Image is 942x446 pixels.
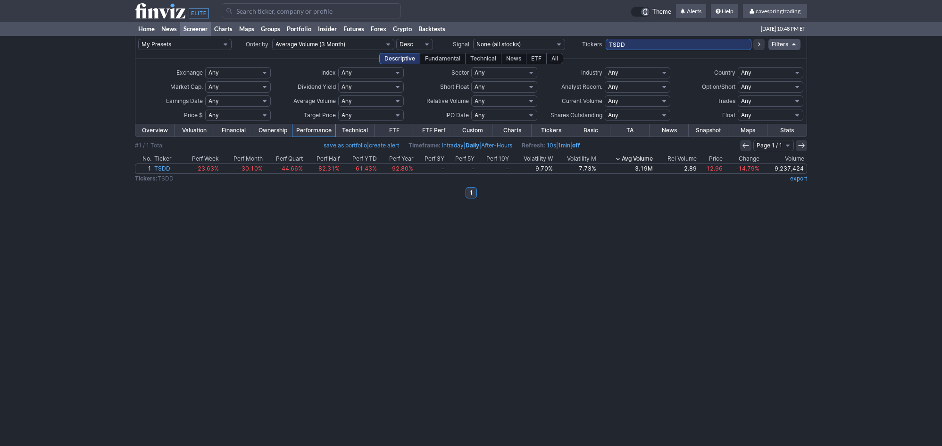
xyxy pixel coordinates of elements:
[180,154,220,163] th: Perf Week
[466,187,477,198] a: 1
[184,111,203,119] span: Price $
[476,164,510,173] a: -
[714,69,735,76] span: Country
[689,124,728,137] a: Snapshot
[547,142,556,149] a: 10s
[735,165,759,172] span: -14.79%
[390,22,415,36] a: Crypto
[135,154,153,163] th: No.
[440,83,469,90] span: Short Float
[722,111,735,119] span: Float
[415,164,445,173] a: -
[526,53,547,64] div: ETF
[170,83,203,90] span: Market Cap.
[239,165,263,172] span: -30.10%
[415,22,449,36] a: Backtests
[598,154,654,163] th: Avg Volume
[470,187,473,198] b: 1
[298,83,336,90] span: Dividend Yield
[702,83,735,90] span: Option/Short
[258,22,283,36] a: Groups
[756,8,800,15] span: cavespringtrading
[264,164,305,173] a: -44.66%
[546,53,563,64] div: All
[176,69,203,76] span: Exchange
[211,22,236,36] a: Charts
[414,124,453,137] a: ETF Perf
[768,39,800,50] a: Filters
[550,111,602,119] span: Shares Outstanding
[375,124,414,137] a: ETF
[153,154,180,163] th: Ticker
[554,154,598,163] th: Volatility M
[293,97,336,104] span: Average Volume
[195,165,219,172] span: -23.63%
[724,164,761,173] a: -14.79%
[135,124,175,137] a: Overview
[180,22,211,36] a: Screener
[532,124,571,137] a: Tickers
[522,141,580,150] span: | |
[571,124,610,137] a: Basic
[761,22,805,36] span: [DATE] 10:48 PM ET
[166,97,203,104] span: Earnings Date
[324,141,399,150] span: |
[222,3,401,18] input: Search
[378,164,415,173] a: -92.80%
[561,83,602,90] span: Analyst Recom.
[153,164,180,173] a: TSDD
[453,124,492,137] a: Custom
[761,164,807,173] a: 9,237,424
[451,69,469,76] span: Sector
[652,7,671,17] span: Theme
[304,111,336,119] span: Target Price
[654,154,698,163] th: Rel Volume
[420,53,466,64] div: Fundamental
[315,22,340,36] a: Insider
[453,41,469,48] span: Signal
[135,175,158,182] b: Tickers:
[175,124,214,137] a: Valuation
[572,142,580,149] a: off
[324,142,367,149] a: save as portfolio
[304,154,341,163] th: Perf Half
[442,142,464,149] a: Intraday
[353,165,377,172] span: -61.43%
[445,111,469,119] span: IPO Date
[446,154,476,163] th: Perf 5Y
[341,154,378,163] th: Perf YTD
[283,22,315,36] a: Portfolio
[790,175,807,182] a: export
[135,22,158,36] a: Home
[408,141,512,150] span: | |
[676,4,706,19] a: Alerts
[610,124,650,137] a: TA
[321,69,336,76] span: Index
[369,142,399,149] a: create alert
[554,164,598,173] a: 7.73%
[367,22,390,36] a: Forex
[408,142,441,149] b: Timeframe:
[767,124,807,137] a: Stats
[743,4,807,19] a: cavespringtrading
[558,142,570,149] a: 1min
[340,22,367,36] a: Futures
[220,164,264,173] a: -30.10%
[562,97,602,104] span: Current Volume
[728,124,767,137] a: Maps
[135,164,153,173] a: 1
[698,164,725,173] a: 12.96
[582,41,602,48] span: Tickers
[510,164,554,173] a: 9.70%
[253,124,292,137] a: Ownership
[236,22,258,36] a: Maps
[135,174,602,183] td: TSDD
[158,22,180,36] a: News
[654,164,698,173] a: 2.89
[698,154,725,163] th: Price
[341,164,378,173] a: -61.43%
[724,154,761,163] th: Change
[631,7,671,17] a: Theme
[650,124,689,137] a: News
[501,53,526,64] div: News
